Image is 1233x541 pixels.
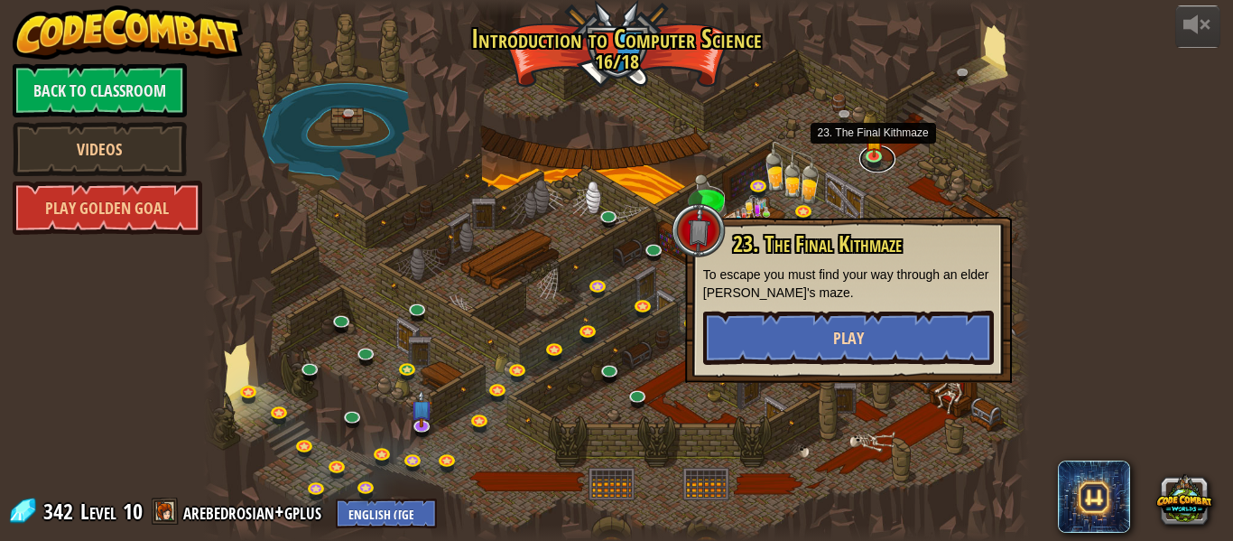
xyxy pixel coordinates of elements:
[833,327,864,350] span: Play
[80,497,116,527] span: Level
[411,389,432,427] img: level-banner-unstarted-subscriber.png
[703,266,994,302] p: To escape you must find your way through an elder [PERSON_NAME]'s maze.
[13,5,244,60] img: CodeCombat - Learn how to code by playing a game
[865,126,884,158] img: level-banner-started.png
[183,497,327,526] a: arebedrosian+gplus
[43,497,79,526] span: 342
[13,181,202,235] a: Play Golden Goal
[1175,5,1220,48] button: Adjust volume
[123,497,143,526] span: 10
[703,311,994,365] button: Play
[13,63,187,117] a: Back to Classroom
[733,229,902,259] span: 23. The Final Kithmaze
[13,122,187,176] a: Videos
